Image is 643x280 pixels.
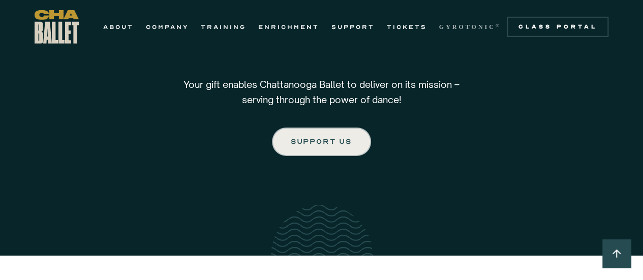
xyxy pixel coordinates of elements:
[146,21,189,33] a: COMPANY
[507,17,608,37] a: Class Portal
[387,21,427,33] a: TICKETS
[496,23,501,28] sup: ®
[169,77,474,107] p: Your gift enables Chattanooga Ballet to deliver on its mission – serving through the power of dance!
[103,21,134,33] a: ABOUT
[513,23,602,31] div: Class Portal
[272,128,371,156] a: support us
[35,10,79,44] a: home
[331,21,375,33] a: SUPPORT
[291,136,351,148] div: support us
[258,21,319,33] a: ENRICHMENT
[439,23,496,30] strong: GYROTONIC
[439,21,501,33] a: GYROTONIC®
[201,21,246,33] a: TRAINING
